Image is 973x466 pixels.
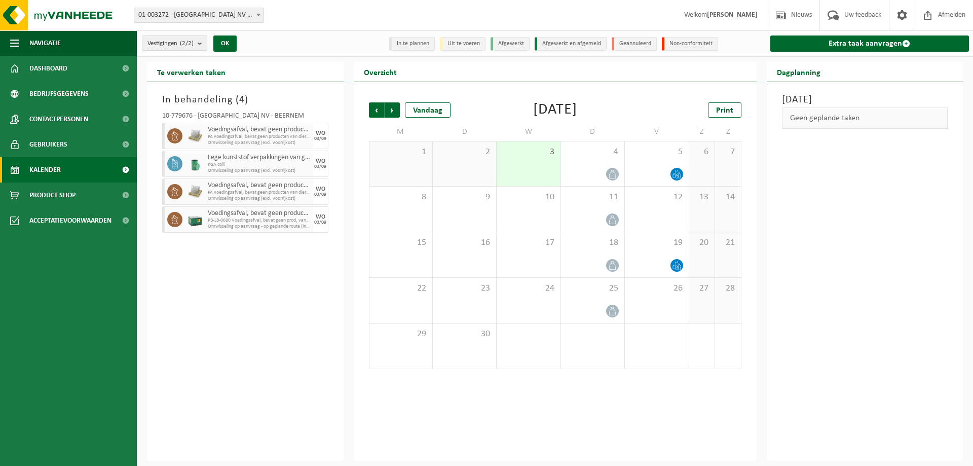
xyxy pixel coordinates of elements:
button: Vestigingen(2/2) [142,35,207,51]
span: 22 [375,283,427,294]
span: Volgende [385,102,400,118]
img: PB-OT-0200-MET-00-02 [188,156,203,171]
td: D [433,123,497,141]
td: Z [715,123,741,141]
span: Gebruikers [29,132,67,157]
span: 3 [502,147,555,158]
h2: Overzicht [354,62,407,82]
div: 03/09 [314,164,326,169]
li: Afgewerkt [491,37,530,51]
span: 30 [438,329,491,340]
span: 1 [375,147,427,158]
td: Z [689,123,715,141]
div: WO [316,214,325,220]
h3: In behandeling ( ) [162,92,328,107]
span: 21 [720,237,735,248]
span: Navigatie [29,30,61,56]
span: 19 [630,237,683,248]
div: Vandaag [405,102,451,118]
button: OK [213,35,237,52]
span: 11 [566,192,619,203]
li: Afgewerkt en afgemeld [535,37,607,51]
a: Print [708,102,741,118]
span: 4 [239,95,245,105]
span: 20 [694,237,709,248]
span: 8 [375,192,427,203]
a: Extra taak aanvragen [770,35,969,52]
div: WO [316,130,325,136]
span: Contactpersonen [29,106,88,132]
span: 26 [630,283,683,294]
span: Dashboard [29,56,67,81]
span: 17 [502,237,555,248]
div: WO [316,158,325,164]
span: Vorige [369,102,384,118]
span: Kalender [29,157,61,183]
span: Voedingsafval, bevat geen producten van dierlijke oorsprong, gemengde verpakking (exclusief glas) [208,209,311,218]
span: Omwisseling op aanvraag (excl. voorrijkost) [208,196,311,202]
h2: Te verwerken taken [147,62,236,82]
div: WO [316,186,325,192]
span: Omwisseling op aanvraag (excl. voorrijkost) [208,168,311,174]
span: 15 [375,237,427,248]
td: V [625,123,689,141]
span: 25 [566,283,619,294]
span: 13 [694,192,709,203]
span: 24 [502,283,555,294]
span: 28 [720,283,735,294]
span: Lege kunststof verpakkingen van gevaarlijke stoffen [208,154,311,162]
li: Non-conformiteit [662,37,718,51]
span: 27 [694,283,709,294]
span: 5 [630,147,683,158]
span: PA voedingsafval, bevat geen producten van dierlijke oorspr, [208,190,311,196]
td: W [497,123,560,141]
span: 7 [720,147,735,158]
h3: [DATE] [782,92,948,107]
li: In te plannen [389,37,435,51]
span: 29 [375,329,427,340]
div: 03/09 [314,136,326,141]
span: 01-003272 - BELGOSUC NV - BEERNEM [134,8,264,22]
span: 12 [630,192,683,203]
div: [DATE] [533,102,577,118]
div: 03/09 [314,192,326,197]
span: 4 [566,147,619,158]
span: Omwisseling op aanvraag (excl. voorrijkost) [208,140,311,146]
span: 23 [438,283,491,294]
span: Print [716,106,733,115]
img: PB-LB-0680-HPE-GN-01 [188,212,203,227]
span: Omwisseling op aanvraag - op geplande route (incl. verwerking) [208,224,311,230]
span: Product Shop [29,183,76,208]
span: PB-LB-0680 Voedingsafval, bevat geen prod, van dierl oorspr [208,218,311,224]
div: 03/09 [314,220,326,225]
td: M [369,123,433,141]
img: LP-PA-00000-WDN-11 [188,128,203,144]
span: 01-003272 - BELGOSUC NV - BEERNEM [134,8,264,23]
span: 10 [502,192,555,203]
span: KGA colli [208,162,311,168]
span: 9 [438,192,491,203]
span: Bedrijfsgegevens [29,81,89,106]
div: 10-779676 - [GEOGRAPHIC_DATA] NV - BEERNEM [162,113,328,123]
span: 16 [438,237,491,248]
img: LP-PA-00000-WDN-11 [188,184,203,199]
count: (2/2) [180,40,194,47]
li: Uit te voeren [440,37,485,51]
span: 6 [694,147,709,158]
span: Acceptatievoorwaarden [29,208,111,233]
strong: [PERSON_NAME] [707,11,758,19]
span: 2 [438,147,491,158]
span: 14 [720,192,735,203]
span: 18 [566,237,619,248]
td: D [561,123,625,141]
li: Geannuleerd [612,37,657,51]
span: Vestigingen [147,36,194,51]
span: Voedingsafval, bevat geen producten van dierlijke oorsprong, gemengde verpakking (exclusief glas) [208,126,311,134]
h2: Dagplanning [767,62,831,82]
span: Voedingsafval, bevat geen producten van dierlijke oorsprong, gemengde verpakking (exclusief glas) [208,182,311,190]
span: PA voedingsafval, bevat geen producten van dierlijke oorspr, [208,134,311,140]
div: Geen geplande taken [782,107,948,129]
